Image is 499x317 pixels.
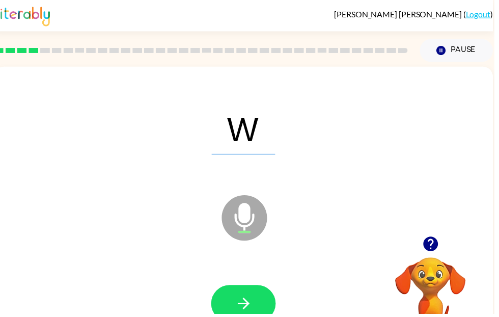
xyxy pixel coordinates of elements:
span: W [214,103,278,156]
a: Logout [470,9,495,19]
button: Pause [424,39,498,63]
span: [PERSON_NAME] [PERSON_NAME] [338,9,468,19]
div: ( ) [338,9,498,19]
